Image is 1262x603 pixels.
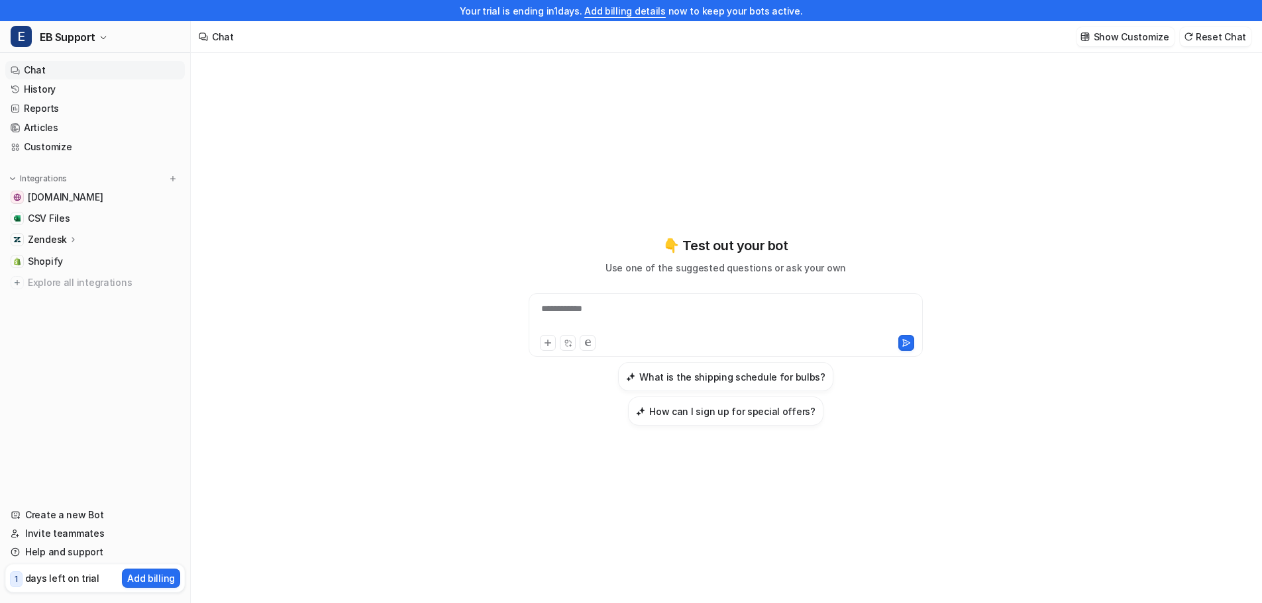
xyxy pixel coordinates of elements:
[11,26,32,47] span: E
[13,236,21,244] img: Zendesk
[5,118,185,137] a: Articles
[5,209,185,228] a: CSV FilesCSV Files
[5,273,185,292] a: Explore all integrations
[5,506,185,524] a: Create a new Bot
[13,214,21,222] img: CSV Files
[636,406,645,416] img: How can I sign up for special offers?
[168,174,178,183] img: menu_add.svg
[5,543,185,561] a: Help and support
[20,173,67,184] p: Integrations
[5,252,185,271] a: ShopifyShopify
[1184,32,1193,42] img: reset
[663,236,788,255] p: 👇 Test out your bot
[5,61,185,79] a: Chat
[5,172,71,185] button: Integrations
[1180,27,1251,46] button: Reset Chat
[1080,32,1090,42] img: customize
[639,370,825,384] h3: What is the shipping schedule for bulbs?
[212,30,234,44] div: Chat
[649,404,815,418] h3: How can I sign up for special offers?
[628,396,823,426] button: How can I sign up for special offers?How can I sign up for special offers?
[15,573,18,585] p: 1
[8,174,17,183] img: expand menu
[11,276,24,289] img: explore all integrations
[1077,27,1175,46] button: Show Customize
[28,233,67,246] p: Zendesk
[626,372,635,382] img: What is the shipping schedule for bulbs?
[5,524,185,543] a: Invite teammates
[40,28,95,46] span: EB Support
[618,362,833,391] button: What is the shipping schedule for bulbs?What is the shipping schedule for bulbs?
[1094,30,1169,44] p: Show Customize
[605,261,846,275] p: Use one of the suggested questions or ask your own
[28,212,70,225] span: CSV Files
[28,191,103,204] span: [DOMAIN_NAME]
[127,571,175,585] p: Add billing
[584,5,666,17] a: Add billing details
[28,255,63,268] span: Shopify
[13,193,21,201] img: www.edenbrothers.com
[5,99,185,118] a: Reports
[25,571,99,585] p: days left on trial
[5,80,185,99] a: History
[5,138,185,156] a: Customize
[13,257,21,265] img: Shopify
[5,188,185,207] a: www.edenbrothers.com[DOMAIN_NAME]
[122,569,180,588] button: Add billing
[28,272,180,293] span: Explore all integrations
